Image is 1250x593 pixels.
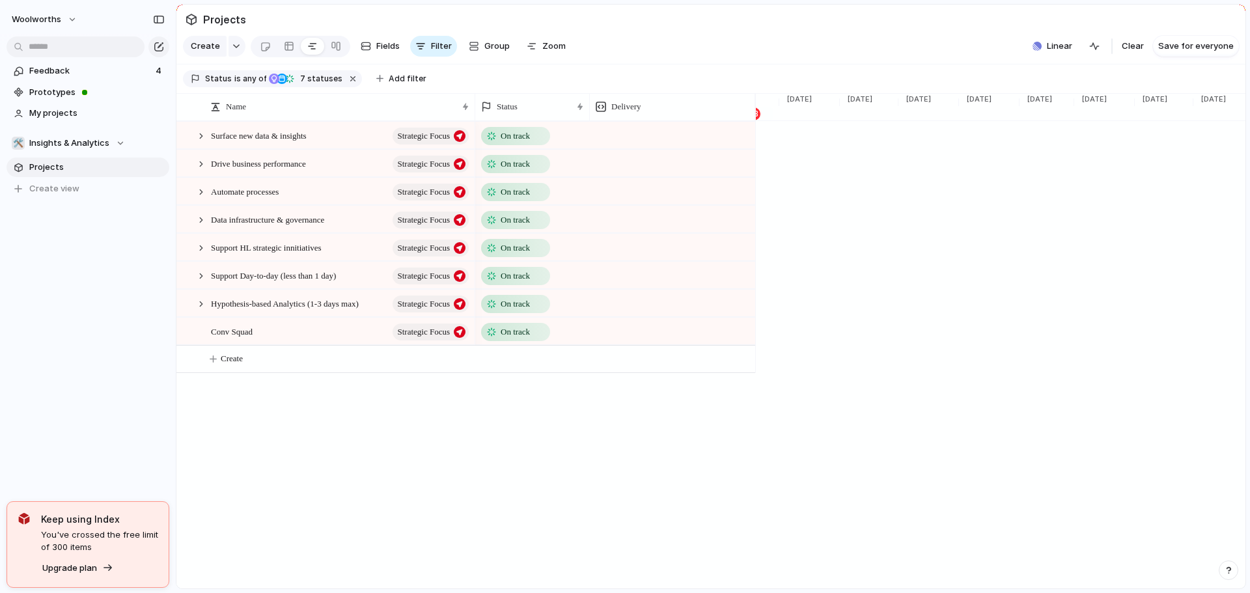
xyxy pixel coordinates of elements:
span: Projects [201,8,249,31]
span: Strategic Focus [397,183,450,201]
button: Strategic Focus [393,156,469,172]
button: Add filter [368,70,434,88]
span: Keep using Index [41,512,158,526]
span: My projects [29,107,165,120]
span: Strategic Focus [397,323,450,341]
span: Filter [431,40,452,53]
span: Upgrade plan [42,562,97,575]
span: Fields [376,40,400,53]
button: Upgrade plan [38,559,117,577]
span: Projects [29,161,165,174]
span: On track [501,158,530,171]
button: Strategic Focus [393,296,469,312]
button: Linear [1027,36,1077,56]
span: Save for everyone [1158,40,1234,53]
span: Drive business performance [211,156,306,171]
span: [DATE] [779,94,816,105]
span: On track [501,269,530,283]
span: 4 [156,64,164,77]
a: Feedback4 [7,61,169,81]
button: isany of [232,72,269,86]
button: 7 statuses [268,72,345,86]
button: Create [183,36,227,57]
span: Surface new data & insights [211,128,307,143]
button: Strategic Focus [393,240,469,256]
span: Support Day-to-day (less than 1 day) [211,268,336,283]
span: Zoom [542,40,566,53]
span: On track [501,130,530,143]
button: Clear [1117,36,1149,57]
a: Prototypes [7,83,169,102]
button: Save for everyone [1153,36,1239,57]
button: Create view [7,179,169,199]
span: [DATE] [1135,94,1171,105]
span: [DATE] [898,94,935,105]
span: any of [241,73,266,85]
span: On track [501,214,530,227]
button: Strategic Focus [393,324,469,340]
span: Strategic Focus [397,239,450,257]
span: On track [501,186,530,199]
span: [DATE] [1193,94,1230,105]
span: Linear [1047,40,1072,53]
span: On track [501,325,530,338]
span: statuses [296,73,342,85]
span: [DATE] [1074,94,1111,105]
span: Strategic Focus [397,267,450,285]
span: woolworths [12,13,61,26]
span: Support HL strategic innitiatives [211,240,322,255]
span: [DATE] [959,94,995,105]
span: Data infrastructure & governance [211,212,324,227]
span: is [234,73,241,85]
span: Automate processes [211,184,279,199]
span: Clear [1122,40,1144,53]
button: Create [189,346,775,372]
a: Projects [7,158,169,177]
span: You've crossed the free limit of 300 items [41,529,158,554]
span: [DATE] [1020,94,1056,105]
button: Group [462,36,516,57]
button: Strategic Focus [393,184,469,200]
span: Strategic Focus [397,211,450,229]
button: Filter [410,36,457,57]
button: Strategic Focus [393,212,469,228]
span: On track [501,297,530,310]
a: My projects [7,103,169,123]
span: Conv Squad [211,324,253,338]
button: woolworths [6,9,84,30]
span: [DATE] [840,94,876,105]
span: Strategic Focus [397,127,450,145]
span: Create [221,352,243,365]
span: 7 [296,74,307,83]
span: Group [484,40,510,53]
button: Fields [355,36,405,57]
button: Strategic Focus [393,268,469,284]
span: Strategic Focus [397,295,450,313]
span: Add filter [389,73,426,85]
span: Create [191,40,220,53]
span: Strategic Focus [397,155,450,173]
span: Feedback [29,64,152,77]
span: Prototypes [29,86,165,99]
span: Create view [29,182,79,195]
span: Insights & Analytics [29,137,109,150]
span: Status [205,73,232,85]
div: 🛠️ [12,137,25,150]
span: Hypothesis-based Analytics (1-3 days max) [211,296,359,310]
button: 🛠️Insights & Analytics [7,133,169,153]
span: On track [501,241,530,255]
button: Strategic Focus [393,128,469,145]
button: Zoom [521,36,571,57]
